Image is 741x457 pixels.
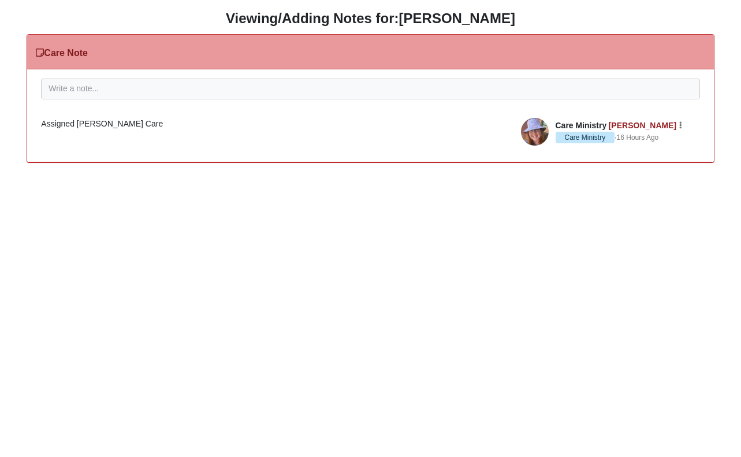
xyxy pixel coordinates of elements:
a: 16 Hours Ago [617,132,659,143]
div: Assigned [PERSON_NAME] Care [41,118,699,130]
h3: Care Note [36,47,88,58]
time: October 6, 2025, 10:13 PM [617,133,659,142]
span: Care Ministry [556,132,615,143]
img: April Terrell [521,118,549,146]
strong: [PERSON_NAME] [399,10,515,26]
span: Care Ministry [556,121,607,130]
span: · [556,132,617,143]
a: [PERSON_NAME] [609,121,676,130]
h3: Viewing/Adding Notes for: [9,10,732,27]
